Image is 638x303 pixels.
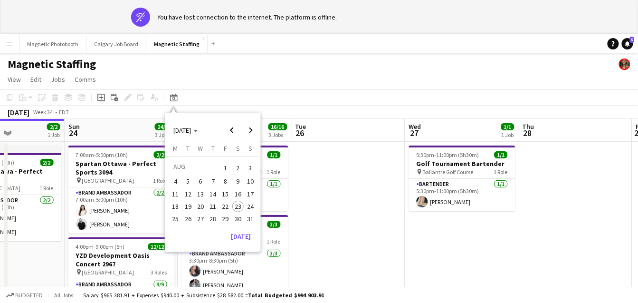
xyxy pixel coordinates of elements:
[194,200,207,213] button: 20-08-2025
[232,161,244,175] span: 2
[75,75,96,84] span: Comms
[232,188,244,200] button: 16-08-2025
[173,126,191,135] span: [DATE]
[494,168,508,176] span: 1 Role
[232,188,244,200] span: 16
[76,243,125,250] span: 4:00pm-9:00pm (5h)
[207,188,219,200] button: 14-08-2025
[182,176,194,187] span: 5
[30,75,41,84] span: Edit
[521,127,534,138] span: 28
[170,201,181,212] span: 18
[182,201,194,212] span: 19
[232,200,244,213] button: 23-08-2025
[19,35,86,53] button: Magnetic Photobooth
[501,123,514,130] span: 1/1
[207,201,219,212] span: 21
[220,201,231,212] span: 22
[47,73,69,86] a: Jobs
[207,213,219,225] button: 28-08-2025
[268,123,287,130] span: 16/16
[236,144,240,153] span: S
[155,131,173,138] div: 3 Jobs
[198,144,203,153] span: W
[182,188,194,200] span: 12
[409,146,515,211] div: 5:30pm-11:00pm (5h30m)1/1Golf Tournament Bartender Ballantre Golf Course1 RoleBartender1/15:30pm-...
[244,200,257,213] button: 24-08-2025
[31,108,55,116] span: Week 34
[148,243,167,250] span: 12/12
[68,187,175,234] app-card-role: Brand Ambassador2/27:00am-5:00pm (10h)[PERSON_NAME][PERSON_NAME]
[8,75,21,84] span: View
[294,127,306,138] span: 26
[48,131,60,138] div: 1 Job
[194,188,207,200] button: 13-08-2025
[245,176,256,187] span: 10
[267,221,281,228] span: 3/3
[170,122,202,139] button: Choose month and year
[267,238,281,245] span: 1 Role
[417,151,479,158] span: 5:30pm-11:00pm (5h30m)
[76,151,128,158] span: 7:00am-5:00pm (10h)
[40,185,54,192] span: 1 Role
[408,127,421,138] span: 27
[245,213,256,225] span: 31
[5,290,44,301] button: Budgeted
[182,213,194,225] span: 26
[169,213,181,225] button: 25-08-2025
[170,176,181,187] span: 4
[219,200,231,213] button: 22-08-2025
[219,213,231,225] button: 29-08-2025
[155,123,174,130] span: 24/24
[222,121,241,140] button: Previous month
[220,188,231,200] span: 15
[232,175,244,187] button: 09-08-2025
[169,200,181,213] button: 18-08-2025
[68,159,175,176] h3: Spartan Ottawa - Perfect Sports 3094
[207,188,219,200] span: 14
[151,269,167,276] span: 3 Roles
[158,13,337,21] div: You have lost connection to the internet. The platform is offline.
[248,292,324,299] span: Total Budgeted $994 903.91
[153,177,167,184] span: 1 Role
[232,213,244,225] span: 30
[146,35,208,53] button: Magnetic Staffing
[227,229,255,244] button: [DATE]
[68,251,175,268] h3: YZD Development Oasis Concert 2967
[245,201,256,212] span: 24
[51,75,65,84] span: Jobs
[219,188,231,200] button: 15-08-2025
[195,176,206,187] span: 6
[195,201,206,212] span: 20
[295,122,306,131] span: Tue
[182,200,194,213] button: 19-08-2025
[244,175,257,187] button: 10-08-2025
[232,213,244,225] button: 30-08-2025
[195,213,206,225] span: 27
[68,146,175,234] app-job-card: 7:00am-5:00pm (10h)2/2Spartan Ottawa - Perfect Sports 3094 [GEOGRAPHIC_DATA]1 RoleBrand Ambassado...
[194,213,207,225] button: 27-08-2025
[170,188,181,200] span: 11
[71,73,100,86] a: Comms
[220,213,231,225] span: 29
[423,168,474,176] span: Ballantre Golf Course
[4,73,25,86] a: View
[245,188,256,200] span: 17
[207,200,219,213] button: 21-08-2025
[59,108,69,116] div: EDT
[169,175,181,187] button: 04-08-2025
[244,188,257,200] button: 17-08-2025
[47,123,60,130] span: 2/2
[8,57,96,71] h1: Magnetic Staffing
[244,213,257,225] button: 31-08-2025
[495,151,508,158] span: 1/1
[207,176,219,187] span: 7
[173,144,178,153] span: M
[182,213,194,225] button: 26-08-2025
[409,179,515,211] app-card-role: Bartender1/15:30pm-11:00pm (5h30m)[PERSON_NAME]
[523,122,534,131] span: Thu
[219,175,231,187] button: 08-08-2025
[244,160,257,175] button: 03-08-2025
[241,121,260,140] button: Next month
